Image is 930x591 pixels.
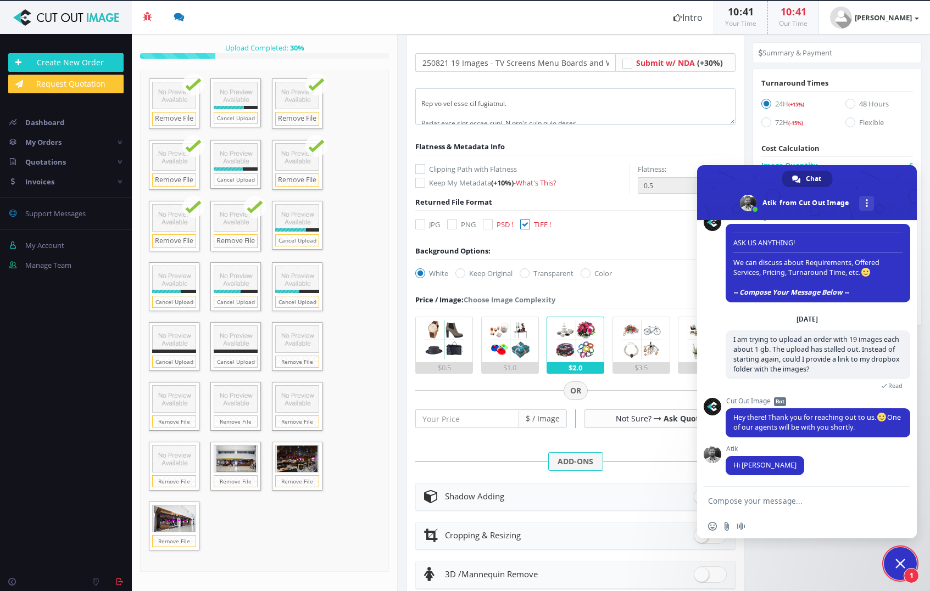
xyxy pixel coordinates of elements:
[636,58,695,68] span: Submit w/ NDA
[795,5,806,18] span: 41
[553,317,598,362] img: 3.png
[8,53,124,72] a: Create New Order
[761,117,829,132] label: 72H
[214,415,258,427] a: Remove File
[547,362,604,373] div: $2.0
[613,362,670,373] div: $3.5
[737,522,745,531] span: Audio message
[25,260,71,270] span: Manage Team
[708,487,884,514] textarea: Compose your message...
[415,197,492,207] span: Returned File Format
[25,209,86,218] span: Support Messages
[415,53,616,72] input: Your Order Title
[788,99,804,109] a: (+15%)
[743,5,754,18] span: 41
[214,173,258,185] a: Cancel Upload
[422,317,467,362] img: 1.png
[455,268,513,279] label: Keep Original
[788,101,804,108] span: (+15%)
[415,177,629,188] label: Keep My Metadata -
[415,164,629,175] label: Clipping Path with Flatness
[152,415,196,427] a: Remove File
[152,112,196,126] a: Remove File
[447,219,476,230] label: PNG
[845,117,913,132] label: Flexible
[564,381,588,400] span: OR
[638,164,666,175] label: Flatness:
[487,317,532,362] img: 2.png
[25,157,66,167] span: Quotations
[678,362,735,373] div: $7.0
[214,112,258,124] a: Cancel Upload
[708,522,717,531] span: Insert an emoji
[152,173,196,187] a: Remove File
[761,98,829,113] label: 24H
[733,335,900,374] span: I am trying to upload an order with 19 images each about 1 gb. The upload has stalled out. Instea...
[888,382,903,390] span: Read
[830,7,852,29] img: user_default.jpg
[445,491,504,502] span: Shadow Adding
[275,475,319,487] a: Remove File
[152,356,196,368] a: Cancel Upload
[619,317,664,362] img: 4.png
[152,535,196,547] a: Remove File
[497,219,513,229] span: PSD !
[415,409,519,428] input: Your Price
[739,5,743,18] span: :
[616,413,651,424] span: Not Sure?
[684,317,729,362] img: 5.png
[534,219,551,229] span: TIFF !
[581,268,612,279] label: Color
[728,5,739,18] span: 10
[152,234,196,248] a: Remove File
[733,460,797,470] span: Hi [PERSON_NAME]
[415,219,440,230] label: JPG
[415,294,555,305] div: Choose Image Complexity
[25,137,62,147] span: My Orders
[761,143,820,153] span: Cost Calculation
[275,234,319,246] a: Cancel Upload
[664,413,704,424] a: Ask Quote
[792,5,795,18] span: :
[819,1,930,34] a: [PERSON_NAME]
[8,9,124,26] img: Cut Out Image
[761,78,828,88] span: Turnaround Times
[636,58,723,68] a: Submit w/ NDA (+30%)
[214,475,258,487] a: Remove File
[445,569,461,579] span: 3D /
[733,413,901,432] span: Hey there! Thank you for reaching out to us. One of our agents will be with you shortly.
[445,569,538,579] span: Mannequin Remove
[152,475,196,487] a: Remove File
[806,171,821,187] span: Chat
[788,120,803,127] span: (-15%)
[845,98,913,113] label: 48 Hours
[275,173,319,187] a: Remove File
[275,296,319,308] a: Cancel Upload
[781,5,792,18] span: 10
[697,58,723,68] span: (+30%)
[415,295,464,305] span: Price / Image:
[415,268,448,279] label: White
[733,228,903,297] span: ASK US ANYTHING! We can discuss about Requirements, Offered Services, Pricing, Turnaround Time, etc.
[25,240,64,250] span: My Account
[782,171,832,187] a: Chat
[722,522,731,531] span: Send a file
[797,316,818,323] div: [DATE]
[904,568,919,583] span: 1
[415,245,491,256] div: Background Options:
[726,397,910,405] span: Cut Out Image
[415,142,505,151] span: Flatness & Metadata Info
[491,178,514,188] span: (+10%)
[788,117,803,127] a: (-15%)
[759,47,832,58] li: Summary & Payment
[275,415,319,427] a: Remove File
[275,112,319,126] a: Remove File
[214,234,258,248] a: Remove File
[909,160,913,171] span: 6
[516,178,556,188] a: What's This?
[25,177,54,187] span: Invoices
[275,356,319,368] a: Remove File
[152,296,196,308] a: Cancel Upload
[8,75,124,93] a: Request Quotation
[548,452,603,471] span: ADD-ONS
